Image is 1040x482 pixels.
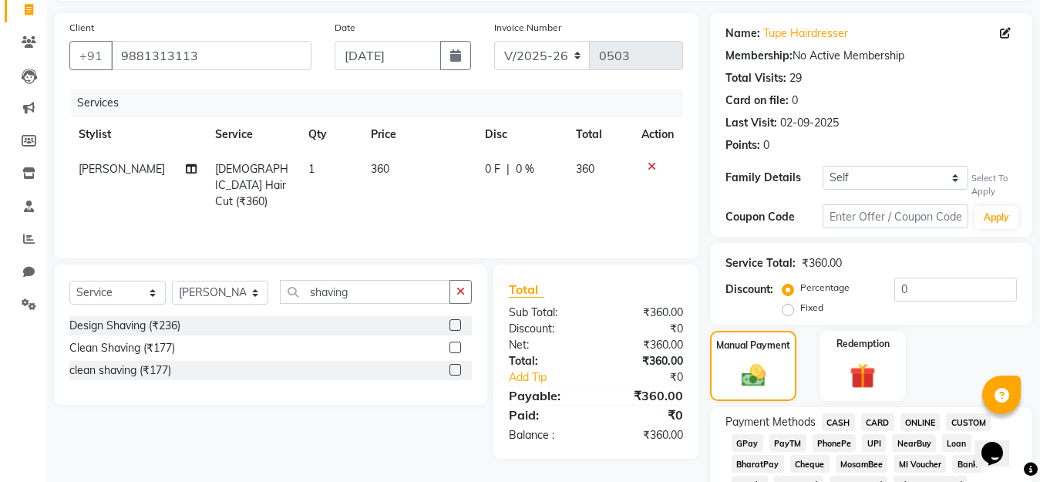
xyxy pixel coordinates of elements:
[507,161,510,177] span: |
[71,89,695,117] div: Services
[763,137,769,153] div: 0
[792,93,798,109] div: 0
[206,117,300,152] th: Service
[836,455,888,473] span: MosamBee
[485,161,500,177] span: 0 F
[725,93,789,109] div: Card on file:
[725,281,773,298] div: Discount:
[822,413,855,431] span: CASH
[497,386,596,405] div: Payable:
[790,455,830,473] span: Cheque
[952,455,982,473] span: Bank
[734,362,773,389] img: _cash.svg
[716,339,790,352] label: Manual Payment
[476,117,567,152] th: Disc
[823,204,968,228] input: Enter Offer / Coupon Code
[612,369,695,386] div: ₹0
[79,162,165,176] span: [PERSON_NAME]
[971,172,1017,198] div: Select To Apply
[497,369,612,386] a: Add Tip
[111,41,311,70] input: Search by Name/Mobile/Email/Code
[813,434,857,452] span: PhonePe
[946,413,991,431] span: CUSTOM
[576,162,594,176] span: 360
[942,434,971,452] span: Loan
[725,414,816,430] span: Payment Methods
[861,413,894,431] span: CARD
[725,70,786,86] div: Total Visits:
[509,281,544,298] span: Total
[567,117,632,152] th: Total
[725,48,1017,64] div: No Active Membership
[497,427,596,443] div: Balance :
[725,115,777,131] div: Last Visit:
[769,434,806,452] span: PayTM
[802,255,842,271] div: ₹360.00
[596,353,695,369] div: ₹360.00
[308,162,315,176] span: 1
[836,337,890,351] label: Redemption
[900,413,941,431] span: ONLINE
[632,117,683,152] th: Action
[725,209,823,225] div: Coupon Code
[215,162,288,208] span: [DEMOGRAPHIC_DATA] Hair Cut (₹360)
[371,162,389,176] span: 360
[596,427,695,443] div: ₹360.00
[280,280,450,304] input: Search or Scan
[725,25,760,42] div: Name:
[725,170,823,186] div: Family Details
[69,340,175,356] div: Clean Shaving (₹177)
[497,305,596,321] div: Sub Total:
[299,117,362,152] th: Qty
[516,161,534,177] span: 0 %
[497,353,596,369] div: Total:
[800,281,850,295] label: Percentage
[842,360,883,392] img: _gift.svg
[596,406,695,424] div: ₹0
[732,455,784,473] span: BharatPay
[497,406,596,424] div: Paid:
[725,137,760,153] div: Points:
[800,301,823,315] label: Fixed
[780,115,839,131] div: 02-09-2025
[974,206,1018,229] button: Apply
[763,25,848,42] a: Tupe Hairdresser
[497,337,596,353] div: Net:
[69,21,94,35] label: Client
[789,70,802,86] div: 29
[596,386,695,405] div: ₹360.00
[596,337,695,353] div: ₹360.00
[892,434,936,452] span: NearBuy
[494,21,561,35] label: Invoice Number
[69,117,206,152] th: Stylist
[69,318,180,334] div: Design Shaving (₹236)
[69,362,171,379] div: clean shaving (₹177)
[732,434,763,452] span: GPay
[497,321,596,337] div: Discount:
[894,455,946,473] span: MI Voucher
[725,255,796,271] div: Service Total:
[335,21,355,35] label: Date
[362,117,476,152] th: Price
[975,420,1025,467] iframe: chat widget
[862,434,886,452] span: UPI
[69,41,113,70] button: +91
[596,305,695,321] div: ₹360.00
[725,48,793,64] div: Membership:
[596,321,695,337] div: ₹0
